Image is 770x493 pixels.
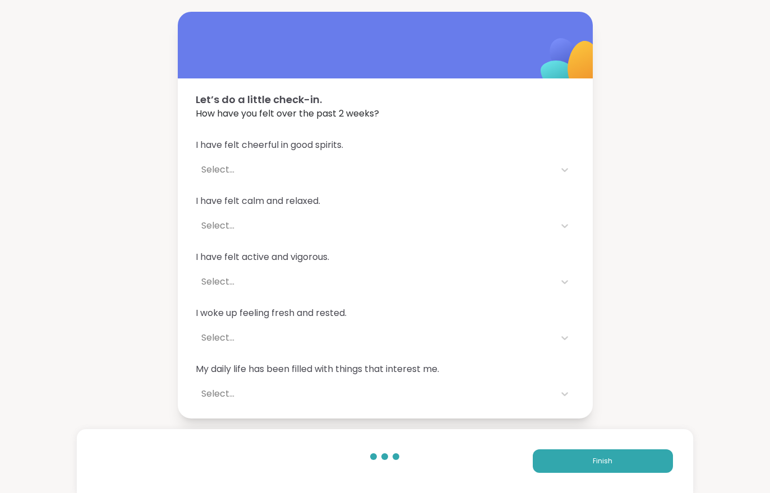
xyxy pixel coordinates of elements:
[201,275,549,289] div: Select...
[196,362,575,376] span: My daily life has been filled with things that interest me.
[593,456,612,466] span: Finish
[196,92,575,107] span: Let’s do a little check-in.
[201,163,549,176] div: Select...
[196,250,575,264] span: I have felt active and vigorous.
[196,306,575,320] span: I woke up feeling fresh and rested.
[533,449,673,473] button: Finish
[201,219,549,232] div: Select...
[201,331,549,345] div: Select...
[196,107,575,120] span: How have you felt over the past 2 weeks?
[196,194,575,208] span: I have felt calm and relaxed.
[201,387,549,401] div: Select...
[514,9,626,120] img: ShareWell Logomark
[196,138,575,152] span: I have felt cheerful in good spirits.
